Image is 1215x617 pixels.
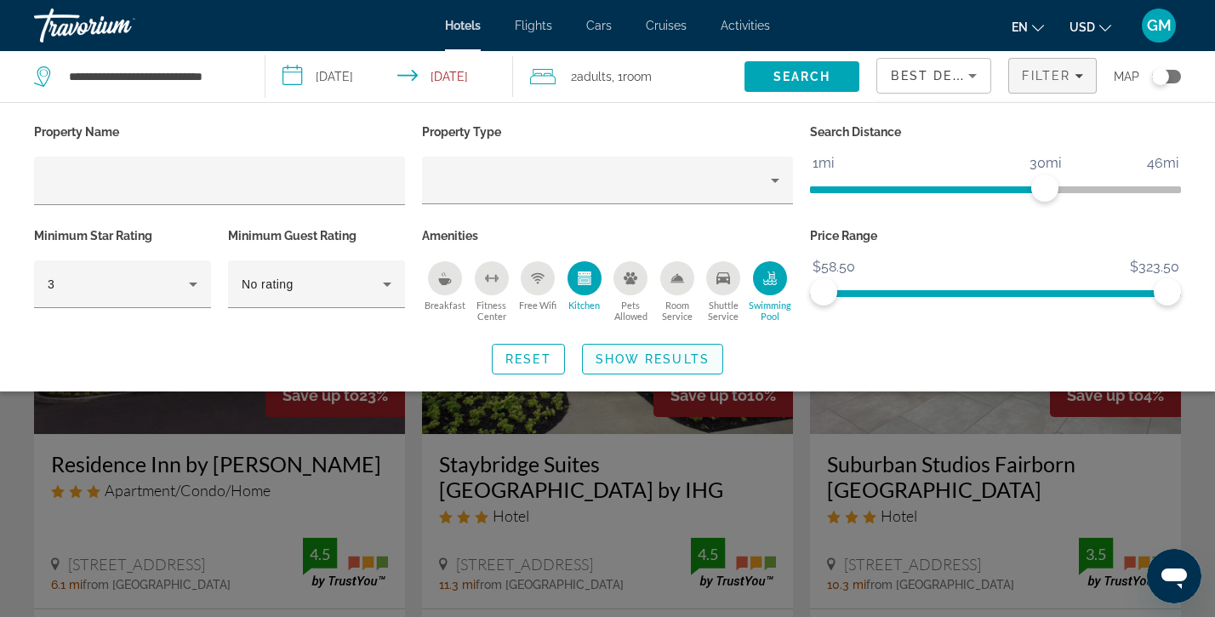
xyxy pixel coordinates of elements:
[654,260,701,323] button: Room Service
[568,300,600,311] span: Kitchen
[810,224,1181,248] p: Price Range
[1022,69,1070,83] span: Filter
[1114,65,1139,89] span: Map
[810,254,858,280] span: $58.50
[425,300,465,311] span: Breakfast
[1070,20,1095,34] span: USD
[596,352,710,366] span: Show Results
[810,120,1181,144] p: Search Distance
[654,300,701,322] span: Room Service
[1027,151,1064,176] span: 30mi
[422,120,793,144] p: Property Type
[721,19,770,32] a: Activities
[1008,58,1097,94] button: Filters
[571,65,612,89] span: 2
[612,65,652,89] span: , 1
[228,224,405,248] p: Minimum Guest Rating
[513,51,744,102] button: Travelers: 2 adults, 0 children
[586,19,612,32] a: Cars
[1144,151,1181,176] span: 46mi
[48,277,54,291] span: 3
[1012,14,1044,39] button: Change language
[445,19,481,32] a: Hotels
[1139,69,1181,84] button: Toggle map
[505,352,551,366] span: Reset
[1137,8,1181,43] button: User Menu
[1147,17,1172,34] span: GM
[562,260,608,323] button: Kitchen
[577,70,612,83] span: Adults
[747,300,794,322] span: Swimming Pool
[242,277,294,291] span: No rating
[492,344,565,374] button: Reset
[1070,14,1111,39] button: Change currency
[891,69,979,83] span: Best Deals
[422,260,469,323] button: Breakfast
[1147,549,1201,603] iframe: Button to launch messaging window
[744,61,860,92] button: Search
[700,300,747,322] span: Shuttle Service
[469,260,516,323] button: Fitness Center
[515,19,552,32] a: Flights
[1154,278,1181,306] span: ngx-slider-max
[810,290,1181,294] ngx-slider: ngx-slider
[747,260,794,323] button: Swimming Pool
[607,260,654,323] button: Pets Allowed
[607,300,654,322] span: Pets Allowed
[519,300,556,311] span: Free Wifi
[773,70,831,83] span: Search
[582,344,723,374] button: Show Results
[623,70,652,83] span: Room
[67,64,239,89] input: Search hotel destination
[436,170,779,191] mat-select: Property type
[34,3,204,48] a: Travorium
[1127,254,1182,280] span: $323.50
[810,151,836,176] span: 1mi
[700,260,747,323] button: Shuttle Service
[34,224,211,248] p: Minimum Star Rating
[515,260,562,323] button: Free Wifi
[265,51,514,102] button: Select check in and out date
[34,120,405,144] p: Property Name
[26,120,1189,327] div: Hotel Filters
[891,66,977,86] mat-select: Sort by
[646,19,687,32] a: Cruises
[810,186,1181,190] ngx-slider: ngx-slider
[1012,20,1028,34] span: en
[810,278,837,306] span: ngx-slider
[422,224,793,248] p: Amenities
[1031,174,1058,202] span: ngx-slider
[469,300,516,322] span: Fitness Center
